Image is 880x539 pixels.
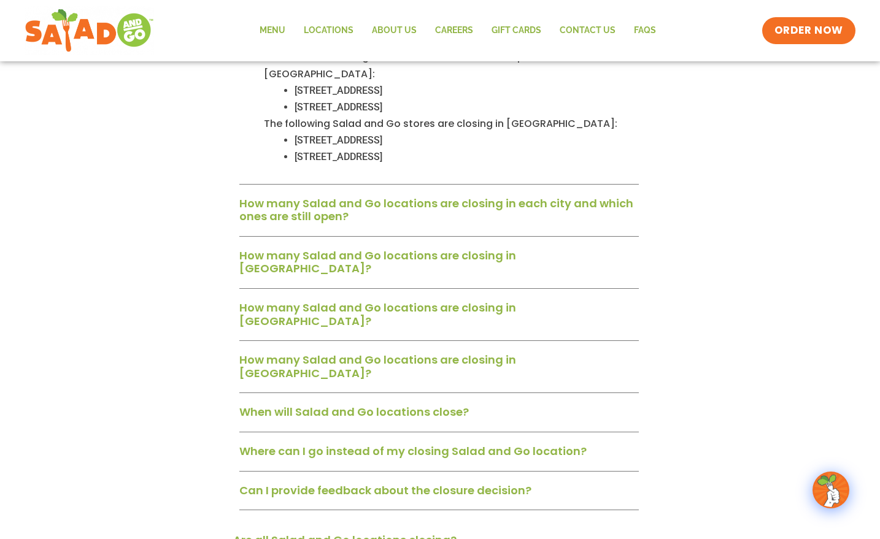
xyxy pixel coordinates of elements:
a: Where can I go instead of my closing Salad and Go location? [239,443,587,459]
a: Careers [426,17,482,45]
div: Are all the Salad and Go locations closing in [GEOGRAPHIC_DATA]? [239,32,639,185]
span: [STREET_ADDRESS] [295,101,382,113]
div: How many Salad and Go locations are closing in each city and which ones are still open? [239,192,639,237]
a: How many Salad and Go locations are closing in [GEOGRAPHIC_DATA]? [239,300,516,329]
div: Can I provide feedback about the closure decision? [239,479,639,511]
span: The following Salad and Go stores are closing in [GEOGRAPHIC_DATA]: [264,117,617,131]
img: new-SAG-logo-768×292 [25,6,154,55]
a: FAQs [625,17,665,45]
span: No. Two Salad and [GEOGRAPHIC_DATA] locations remain open and two closed. The following Salad and... [264,33,627,80]
div: How many Salad and Go locations are closing in [GEOGRAPHIC_DATA]? [239,244,639,289]
a: Contact Us [550,17,625,45]
div: How many Salad and Go locations are closing in [GEOGRAPHIC_DATA]? [239,348,639,393]
a: ORDER NOW [762,17,855,44]
a: GIFT CARDS [482,17,550,45]
div: How many Salad and Go locations are closing in [GEOGRAPHIC_DATA]? [239,296,639,341]
div: When will Salad and Go locations close? [239,400,639,432]
a: How many Salad and Go locations are closing in [GEOGRAPHIC_DATA]? [239,352,516,381]
a: Menu [250,17,295,45]
div: Where can I go instead of my closing Salad and Go location? [239,440,639,472]
span: [STREET_ADDRESS] [295,134,382,146]
a: How many Salad and Go locations are closing in [GEOGRAPHIC_DATA]? [239,248,516,277]
span: [STREET_ADDRESS] [295,151,382,162]
span: [STREET_ADDRESS] [295,85,382,96]
img: wpChatIcon [814,473,848,507]
a: How many Salad and Go locations are closing in each city and which ones are still open? [239,196,633,224]
span: ORDER NOW [774,23,843,38]
a: About Us [363,17,426,45]
nav: Menu [250,17,665,45]
a: Locations [295,17,363,45]
a: Can I provide feedback about the closure decision? [239,483,531,498]
a: When will Salad and Go locations close? [239,404,469,419]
